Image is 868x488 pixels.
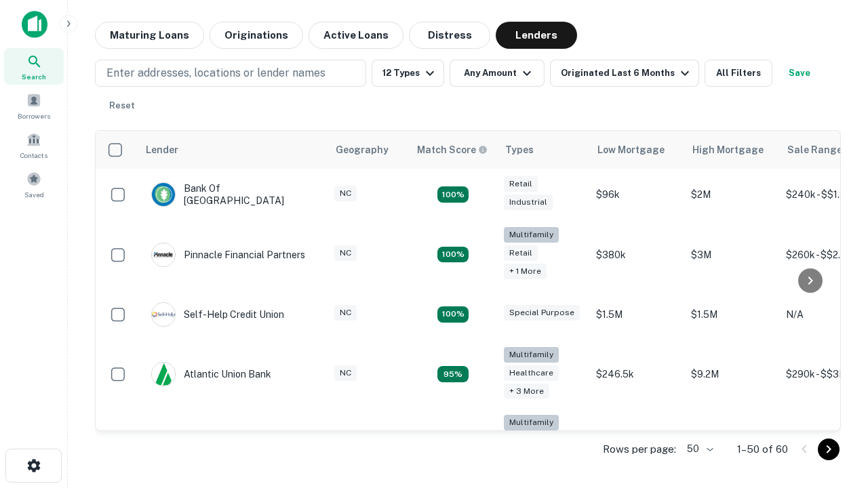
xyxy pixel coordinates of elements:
div: Industrial [504,195,553,210]
div: Types [505,142,534,158]
div: + 1 more [504,264,547,279]
a: Saved [4,166,64,203]
div: NC [334,245,357,261]
div: NC [334,186,357,201]
p: Rows per page: [603,441,676,457]
a: Search [4,48,64,85]
button: Lenders [496,22,577,49]
td: $3.2M [684,408,779,476]
div: Matching Properties: 9, hasApolloMatch: undefined [437,366,469,382]
div: Healthcare [504,365,559,381]
iframe: Chat Widget [800,380,868,445]
p: 1–50 of 60 [737,441,788,457]
div: Self-help Credit Union [151,302,284,327]
div: Retail [504,245,538,261]
div: Originated Last 6 Months [561,65,693,81]
button: Originations [210,22,303,49]
th: High Mortgage [684,131,779,169]
div: Retail [504,176,538,192]
a: Contacts [4,127,64,163]
div: NC [334,365,357,381]
button: Save your search to get updates of matches that match your search criteria. [778,60,821,87]
div: + 3 more [504,384,549,399]
button: Enter addresses, locations or lender names [95,60,366,87]
td: $1.5M [684,289,779,340]
td: $2M [684,169,779,220]
button: 12 Types [372,60,444,87]
button: All Filters [705,60,772,87]
button: Maturing Loans [95,22,204,49]
th: Capitalize uses an advanced AI algorithm to match your search with the best lender. The match sco... [409,131,497,169]
td: $380k [589,220,684,289]
button: Originated Last 6 Months [550,60,699,87]
a: Borrowers [4,87,64,124]
span: Saved [24,189,44,200]
div: Matching Properties: 11, hasApolloMatch: undefined [437,306,469,323]
th: Types [497,131,589,169]
div: Matching Properties: 17, hasApolloMatch: undefined [437,247,469,263]
div: Multifamily [504,347,559,363]
div: Geography [336,142,389,158]
img: picture [152,363,175,386]
div: 50 [682,439,715,459]
th: Lender [138,131,328,169]
th: Geography [328,131,409,169]
div: Pinnacle Financial Partners [151,243,305,267]
img: capitalize-icon.png [22,11,47,38]
button: Go to next page [818,439,840,460]
h6: Match Score [417,142,485,157]
div: High Mortgage [692,142,764,158]
div: Atlantic Union Bank [151,362,271,386]
button: Distress [409,22,490,49]
td: $3M [684,220,779,289]
td: $9.2M [684,340,779,409]
img: picture [152,183,175,206]
button: Active Loans [309,22,403,49]
div: Multifamily [504,415,559,430]
th: Low Mortgage [589,131,684,169]
div: Lender [146,142,178,158]
div: Bank Of [GEOGRAPHIC_DATA] [151,182,314,207]
div: Capitalize uses an advanced AI algorithm to match your search with the best lender. The match sco... [417,142,488,157]
span: Contacts [20,150,47,161]
p: Enter addresses, locations or lender names [106,65,325,81]
span: Search [22,71,46,82]
span: Borrowers [18,110,50,121]
img: picture [152,243,175,266]
div: NC [334,305,357,321]
div: Special Purpose [504,305,580,321]
div: Low Mortgage [597,142,665,158]
td: $246.5k [589,340,684,409]
td: $1.5M [589,289,684,340]
div: Sale Range [787,142,842,158]
button: Any Amount [450,60,545,87]
div: Matching Properties: 15, hasApolloMatch: undefined [437,186,469,203]
td: $96k [589,169,684,220]
button: Reset [100,92,144,119]
div: The Fidelity Bank [151,430,261,455]
img: picture [152,303,175,326]
td: $246k [589,408,684,476]
div: Multifamily [504,227,559,243]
